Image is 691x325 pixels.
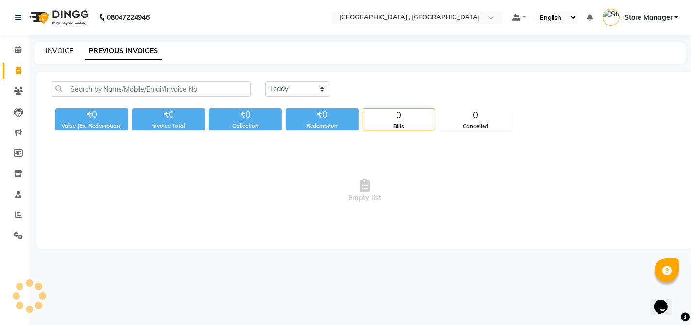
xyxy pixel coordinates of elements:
[209,108,282,122] div: ₹0
[650,286,681,315] iframe: chat widget
[52,142,678,239] span: Empty list
[603,9,620,26] img: Store Manager
[363,109,435,122] div: 0
[286,122,359,130] div: Redemption
[85,43,162,60] a: PREVIOUS INVOICES
[286,108,359,122] div: ₹0
[440,109,512,122] div: 0
[55,108,128,122] div: ₹0
[25,4,91,31] img: logo
[363,122,435,130] div: Bills
[440,122,512,130] div: Cancelled
[46,47,73,55] a: INVOICE
[624,13,673,23] span: Store Manager
[52,81,251,97] input: Search by Name/Mobile/Email/Invoice No
[55,122,128,130] div: Value (Ex. Redemption)
[132,108,205,122] div: ₹0
[132,122,205,130] div: Invoice Total
[107,4,150,31] b: 08047224946
[209,122,282,130] div: Collection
